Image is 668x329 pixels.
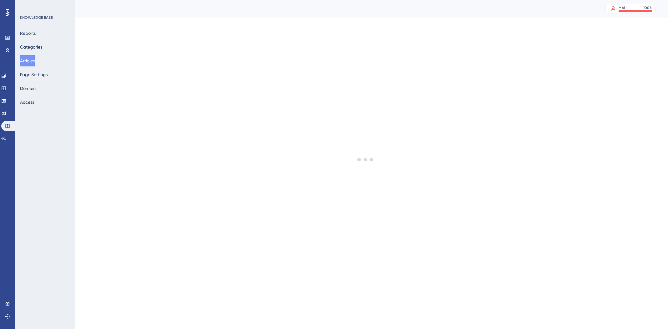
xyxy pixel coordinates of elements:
button: Access [20,97,34,108]
button: Reports [20,28,36,39]
div: MAU [619,5,627,10]
button: Page Settings [20,69,48,80]
button: Articles [20,55,35,66]
div: 100 % [643,5,652,10]
button: Categories [20,41,42,53]
div: KNOWLEDGE BASE [20,15,53,20]
button: Domain [20,83,36,94]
